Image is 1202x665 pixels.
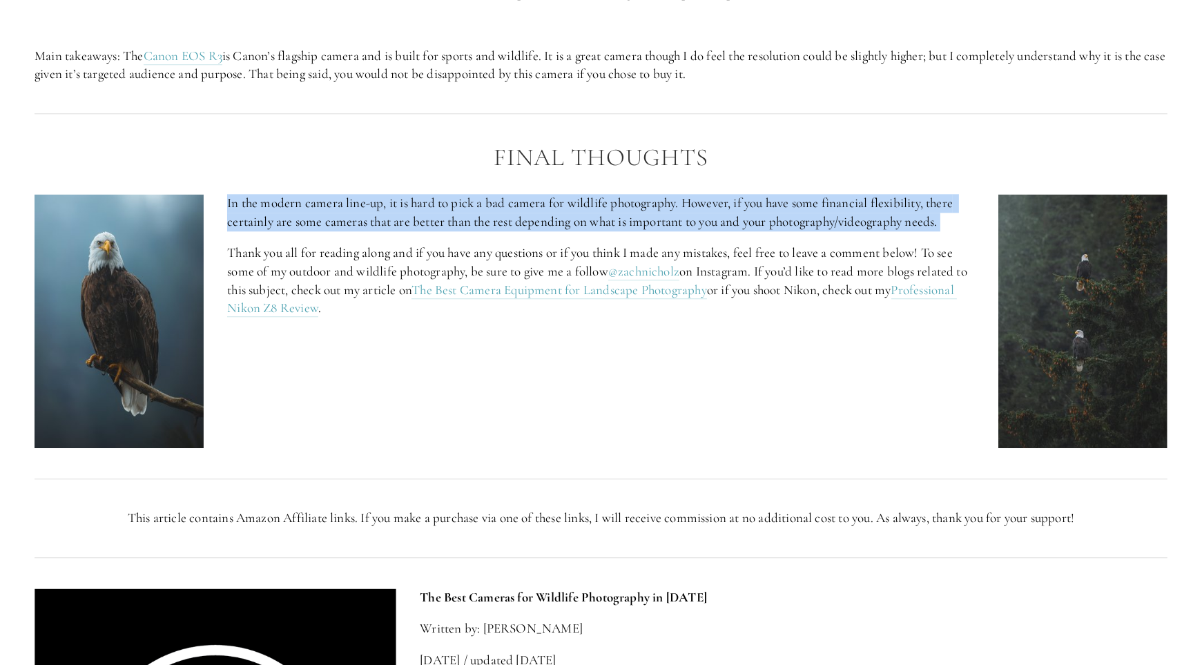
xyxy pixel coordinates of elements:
[144,48,222,65] a: Canon EOS R3
[35,509,1167,528] p: This article contains Amazon Affiliate links. If you make a purchase via one of these links, I wi...
[608,263,679,280] a: @zachnicholz
[227,282,957,318] a: Professional Nikon Z8 Review
[420,619,1167,638] p: Written by: [PERSON_NAME]
[227,244,975,317] p: Thank you all for reading along and if you have any questions or if you think I made any mistakes...
[35,144,1167,171] h2: Final Thoughts
[227,194,975,231] p: In the modern camera line-up, it is hard to pick a bad camera for wildlife photography. However, ...
[411,282,707,299] a: The Best Camera Equipment for Landscape Photography
[420,589,707,605] strong: The Best Cameras for Wildlife Photography in [DATE]
[35,47,1167,84] p: Main takeaways: The is Canon’s flagship camera and is built for sports and wildlife. It is a grea...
